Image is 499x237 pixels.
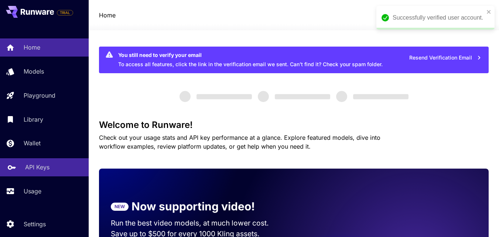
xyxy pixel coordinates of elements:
[24,115,43,124] p: Library
[405,50,486,65] button: Resend Verification Email
[25,163,49,172] p: API Keys
[393,13,484,22] div: Successfully verified user account.
[99,11,116,20] nav: breadcrumb
[118,51,383,59] div: You still need to verify your email
[99,120,489,130] h3: Welcome to Runware!
[24,187,41,196] p: Usage
[131,198,255,215] p: Now supporting video!
[24,220,46,228] p: Settings
[99,11,116,20] a: Home
[24,67,44,76] p: Models
[57,8,73,17] span: Add your payment card to enable full platform functionality.
[115,203,125,210] p: NEW
[57,10,73,16] span: TRIAL
[24,91,55,100] p: Playground
[486,9,492,15] button: close
[24,139,41,148] p: Wallet
[111,218,282,228] p: Run the best video models, at much lower cost.
[24,43,40,52] p: Home
[99,134,380,150] span: Check out your usage stats and API key performance at a glance. Explore featured models, dive int...
[118,49,383,71] div: To access all features, click the link in the verification email we sent. Can’t find it? Check yo...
